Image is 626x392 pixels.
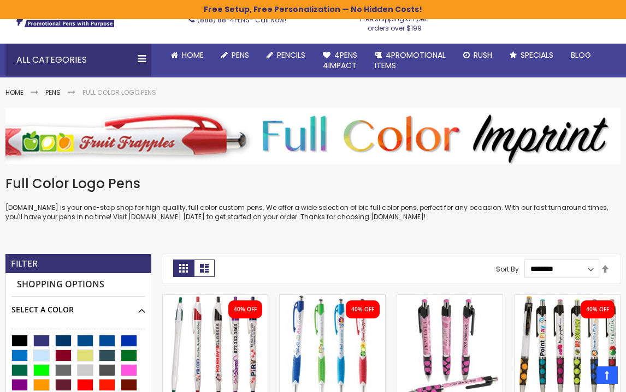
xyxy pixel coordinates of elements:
span: Home [182,50,204,61]
a: Pens [45,88,61,97]
a: Madeline I Plastic Pen - Full Color [515,294,620,304]
span: Pens [232,50,249,61]
span: Blog [571,50,591,61]
a: Pens [212,44,258,67]
span: Specials [521,50,553,61]
label: Sort By [496,264,519,273]
a: Specials [501,44,562,67]
a: 4Pens4impact [314,44,366,77]
span: 4Pens 4impact [323,50,357,71]
p: [DOMAIN_NAME] is your one-stop shop for high quality, full color custom pens. We offer a wide sel... [5,203,621,221]
div: 40% OFF [351,306,374,313]
strong: Grid [173,260,194,277]
strong: Filter [11,258,38,270]
a: Pencils [258,44,314,67]
span: 4PROMOTIONAL ITEMS [375,50,446,71]
div: Free shipping on pen orders over $199 [351,10,438,32]
span: - Call Now! [197,15,286,25]
a: Rush [454,44,501,67]
div: 40% OFF [586,306,609,313]
a: Blog [562,44,600,67]
strong: Shopping Options [11,273,145,297]
div: Select A Color [11,297,145,315]
div: 40% OFF [234,306,257,313]
a: Slimster Pen - Full Color Imprint [163,294,268,304]
img: Full Color Logo Pens [5,108,621,164]
span: Rush [474,50,492,61]
a: Home [5,88,23,97]
div: All Categories [5,44,151,76]
a: Island II Pen - Full Color Imprint [280,294,385,304]
a: 4PROMOTIONALITEMS [366,44,454,77]
a: Home [162,44,212,67]
a: Squared Breast Cancer Slimster Adpen™ [397,294,503,304]
span: Pencils [277,50,305,61]
a: (888) 88-4PENS [197,15,250,25]
strong: Full Color Logo Pens [82,88,156,97]
h1: Full Color Logo Pens [5,175,621,192]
